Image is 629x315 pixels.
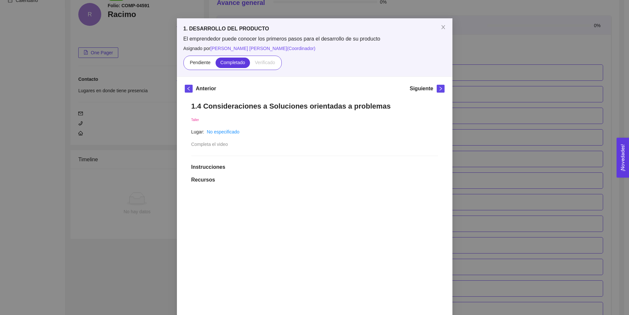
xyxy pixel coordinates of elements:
[191,164,438,170] h1: Instrucciones
[183,45,446,52] span: Asignado por
[437,85,445,93] button: right
[191,177,438,183] h1: Recursos
[210,46,315,51] span: [PERSON_NAME] [PERSON_NAME] ( Coordinador )
[434,18,452,37] button: Close
[183,25,446,33] h5: 1. DESARROLLO DEL PRODUCTO
[437,86,444,91] span: right
[191,142,228,147] span: Completa el video
[191,118,199,122] span: Taller
[210,191,419,309] iframe: 04 Raime Consideraciones de Soluciones orientadas a problemas
[191,128,204,135] article: Lugar:
[441,25,446,30] span: close
[191,102,438,111] h1: 1.4 Consideraciones a Soluciones orientadas a problemas
[255,60,275,65] span: Verificado
[185,86,192,91] span: left
[617,138,629,178] button: Open Feedback Widget
[207,129,239,134] a: No especificado
[190,60,210,65] span: Pendiente
[183,35,446,43] span: El emprendedor puede conocer los primeros pasos para el desarrollo de su producto
[410,85,433,93] h5: Siguiente
[196,85,216,93] h5: Anterior
[220,60,245,65] span: Completado
[185,85,193,93] button: left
